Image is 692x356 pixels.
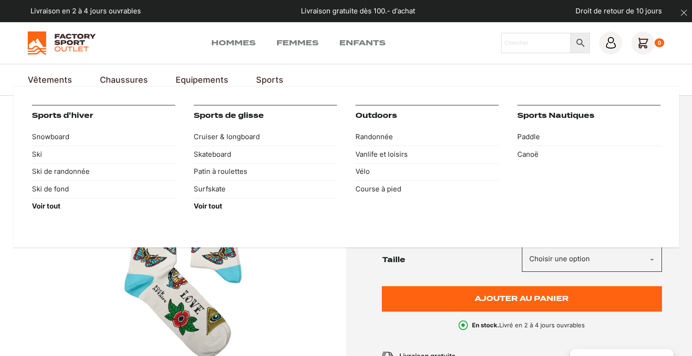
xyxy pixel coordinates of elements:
a: Skateboard [194,146,337,163]
a: Canoë [517,146,661,163]
a: Randonnée [355,129,499,146]
label: Taille [382,246,521,275]
a: Surfskate [194,180,337,198]
a: Cruiser & longboard [194,129,337,146]
a: Paddle [517,129,661,146]
input: Chercher [501,33,571,53]
p: Livraison gratuite dès 100.- d'achat [301,6,415,17]
img: Factory Sport Outlet [28,31,96,55]
button: dismiss [676,5,692,21]
a: Hommes [211,37,256,49]
a: Equipements [176,74,228,86]
strong: Voir tout [32,202,61,210]
a: Course à pied [355,180,499,198]
a: Outdoors [355,111,397,120]
a: Sports [256,74,283,86]
a: Sports d'hiver [32,111,93,120]
b: En stock. [472,321,499,329]
a: Vélo [355,163,499,181]
a: Chaussures [100,74,148,86]
a: Femmes [276,37,318,49]
a: Ski de randonnée [32,163,175,181]
a: Sports de glisse [194,111,264,120]
p: Livraison en 2 à 4 jours ouvrables [31,6,141,17]
div: 0 [655,38,664,48]
a: Sports Nautiques [517,111,594,120]
p: Livré en 2 à 4 jours ouvrables [472,321,585,330]
a: Enfants [339,37,386,49]
a: Voir tout [32,198,175,215]
a: Vanlife et loisirs [355,146,499,163]
p: Droit de retour de 10 jours [576,6,662,17]
a: Snowboard [32,129,175,146]
a: Patin à roulettes [194,163,337,181]
a: Voir tout [194,198,337,215]
a: Vêtements [28,74,72,86]
a: Ski de fond [32,180,175,198]
strong: Voir tout [194,202,222,210]
a: Ski [32,146,175,163]
span: Ajouter au panier [475,295,569,303]
button: Ajouter au panier [382,286,662,312]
